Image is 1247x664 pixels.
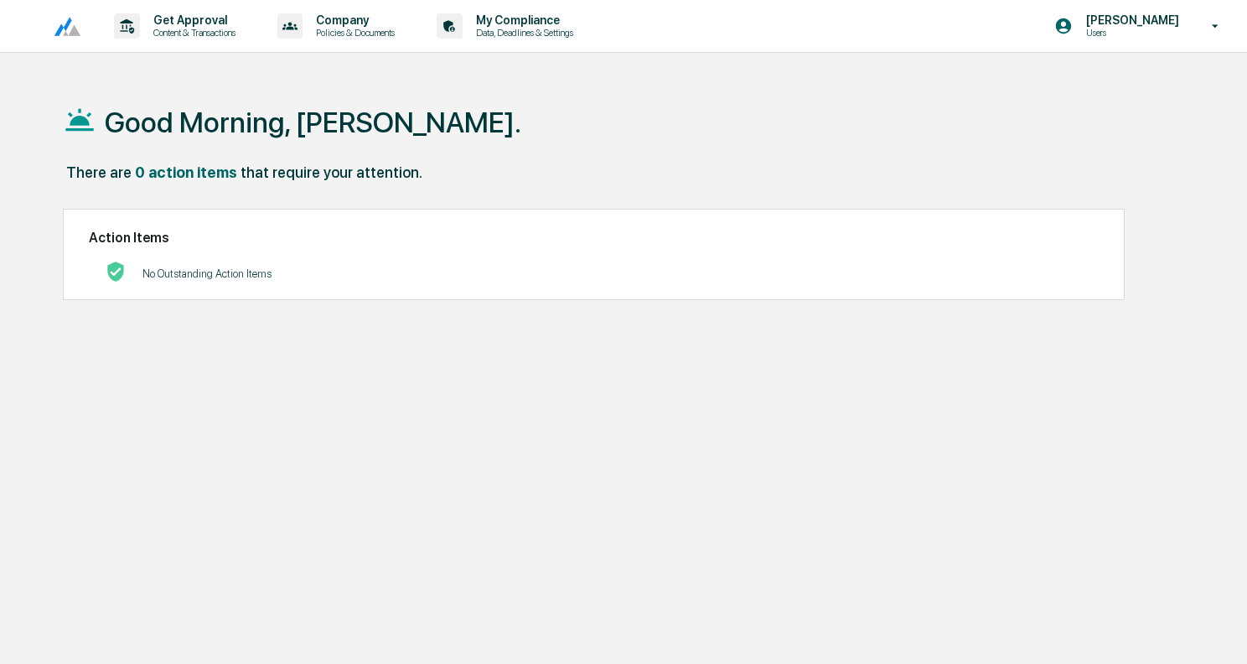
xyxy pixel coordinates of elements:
img: No Actions logo [106,262,126,282]
p: Get Approval [140,13,244,27]
h2: Action Items [89,230,1099,246]
p: My Compliance [463,13,582,27]
p: [PERSON_NAME] [1073,13,1187,27]
div: There are [66,163,132,181]
p: Data, Deadlines & Settings [463,27,582,39]
p: Content & Transactions [140,27,244,39]
div: that require your attention. [241,163,422,181]
h1: Good Morning, [PERSON_NAME]. [105,106,521,139]
p: Users [1073,27,1187,39]
p: Policies & Documents [303,27,403,39]
img: logo [40,16,80,37]
div: 0 action items [135,163,237,181]
p: No Outstanding Action Items [142,267,272,280]
p: Company [303,13,403,27]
